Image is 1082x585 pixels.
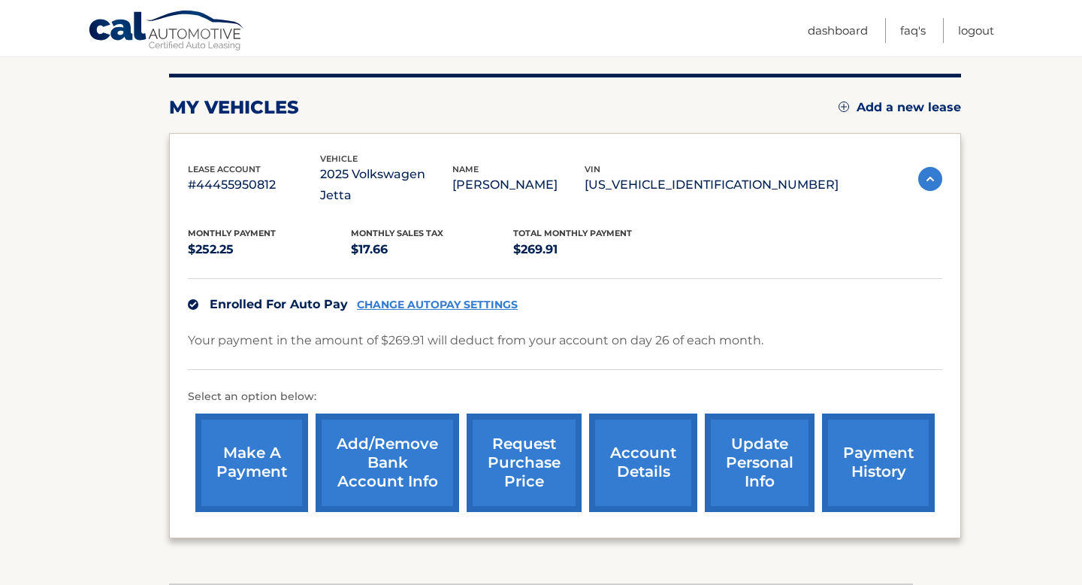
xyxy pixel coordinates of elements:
p: $17.66 [351,239,514,260]
span: vin [585,164,600,174]
span: Enrolled For Auto Pay [210,297,348,311]
a: make a payment [195,414,308,512]
a: Dashboard [808,18,868,43]
h2: my vehicles [169,96,299,119]
img: accordion-active.svg [918,167,942,191]
span: Monthly Payment [188,228,276,238]
span: Monthly sales Tax [351,228,443,238]
a: Add a new lease [839,100,961,115]
a: CHANGE AUTOPAY SETTINGS [357,299,518,311]
img: add.svg [839,102,849,112]
p: [US_VEHICLE_IDENTIFICATION_NUMBER] [585,174,839,196]
a: payment history [822,414,935,512]
img: check.svg [188,299,198,310]
a: Add/Remove bank account info [316,414,459,512]
a: FAQ's [900,18,926,43]
p: 2025 Volkswagen Jetta [320,164,452,206]
a: account details [589,414,697,512]
span: lease account [188,164,261,174]
p: $252.25 [188,239,351,260]
p: $269.91 [513,239,676,260]
span: Total Monthly Payment [513,228,632,238]
span: name [452,164,479,174]
p: Select an option below: [188,388,942,406]
p: #44455950812 [188,174,320,196]
a: Cal Automotive [88,10,246,53]
a: update personal info [705,414,815,512]
a: request purchase price [467,414,582,512]
span: vehicle [320,153,358,164]
a: Logout [958,18,994,43]
p: Your payment in the amount of $269.91 will deduct from your account on day 26 of each month. [188,330,763,351]
p: [PERSON_NAME] [452,174,585,196]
